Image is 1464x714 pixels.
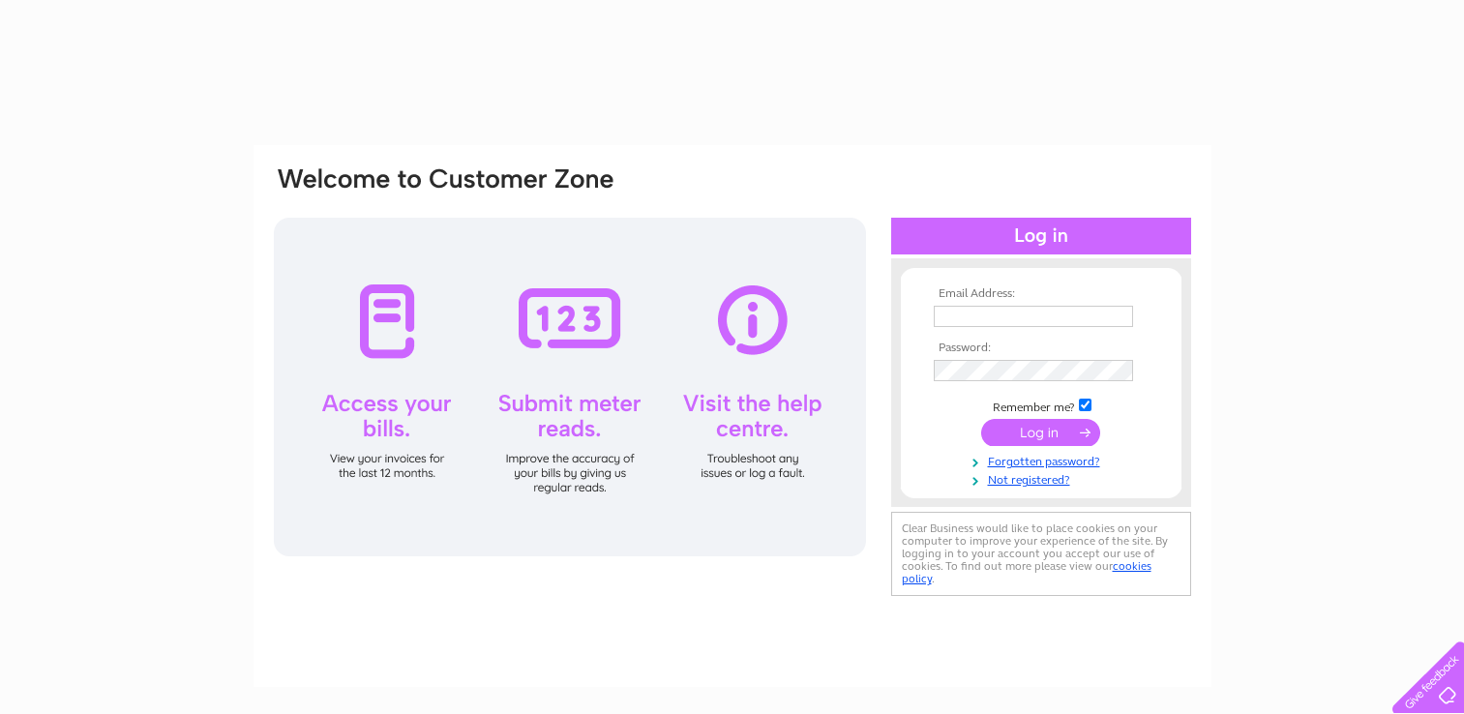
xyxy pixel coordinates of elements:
a: Not registered? [934,469,1153,488]
a: Forgotten password? [934,451,1153,469]
th: Email Address: [929,287,1153,301]
td: Remember me? [929,396,1153,415]
div: Clear Business would like to place cookies on your computer to improve your experience of the sit... [891,512,1191,596]
input: Submit [981,419,1100,446]
th: Password: [929,342,1153,355]
a: cookies policy [902,559,1151,585]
